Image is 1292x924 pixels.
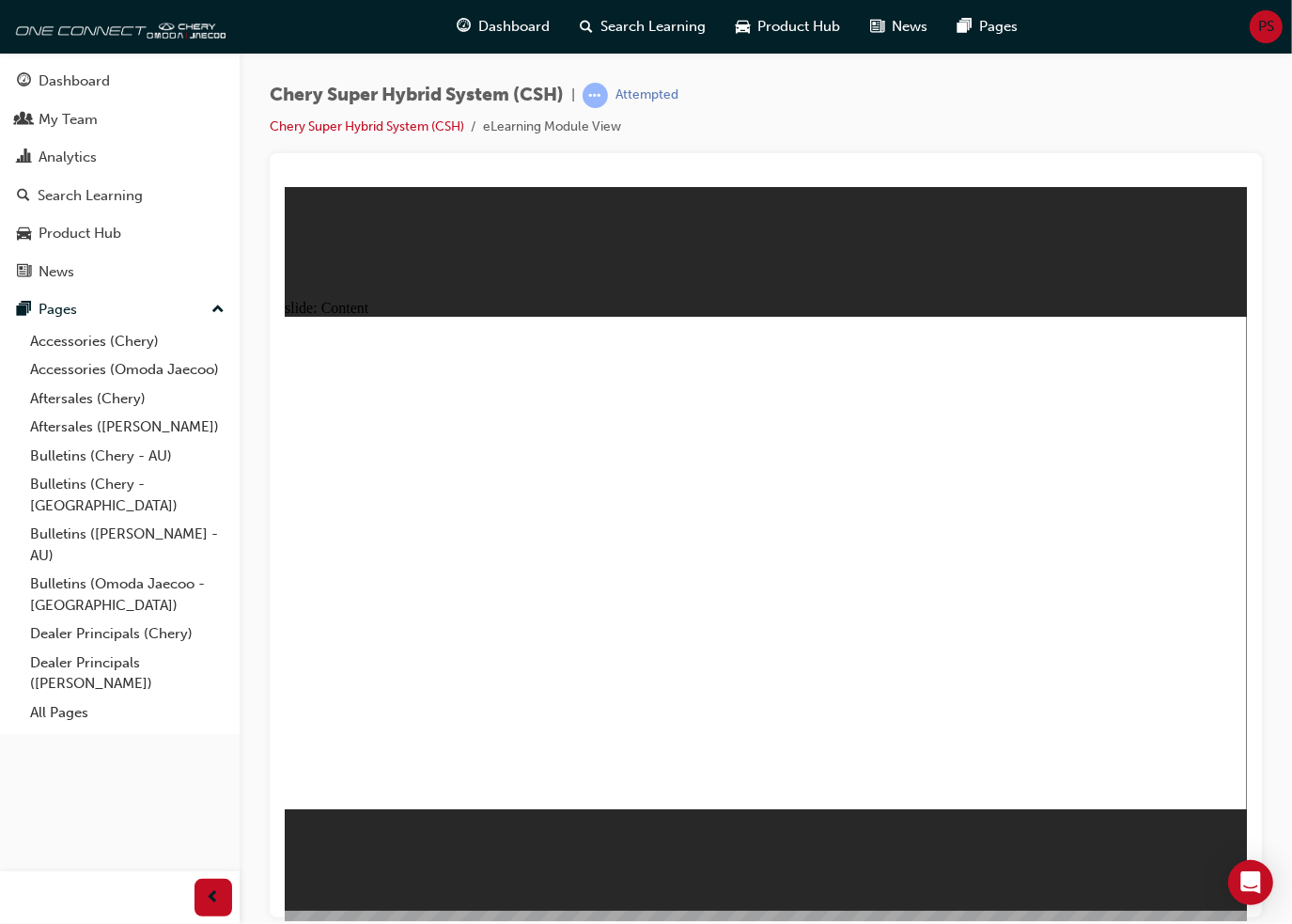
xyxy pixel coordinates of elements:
[38,185,143,207] div: Search Learning
[1250,10,1283,43] button: PS
[871,15,885,39] span: news-icon
[17,226,31,243] span: car-icon
[23,384,232,414] a: Aftersales (Chery)
[23,470,232,520] a: Bulletins (Chery - [GEOGRAPHIC_DATA])
[943,8,1034,46] a: pages-iconPages
[8,179,232,213] a: Search Learning
[601,16,707,38] span: Search Learning
[23,327,232,356] a: Accessories (Chery)
[39,109,98,131] div: My Team
[39,223,121,244] div: Product Hub
[23,413,232,442] a: Aftersales ([PERSON_NAME])
[17,149,31,166] span: chart-icon
[207,886,221,910] span: prev-icon
[1258,16,1274,38] span: PS
[23,649,232,698] a: Dealer Principals ([PERSON_NAME])
[8,292,232,327] button: Pages
[17,73,31,90] span: guage-icon
[458,15,472,39] span: guage-icon
[8,140,232,175] a: Analytics
[23,570,232,619] a: Bulletins (Omoda Jaecoo - [GEOGRAPHIC_DATA])
[211,298,225,322] span: up-icon
[958,15,973,39] span: pages-icon
[583,83,608,108] span: learningRecordVerb_ATTEMPT-icon
[23,619,232,649] a: Dealer Principals (Chery)
[980,16,1019,38] span: Pages
[39,147,97,168] div: Analytics
[737,15,751,39] span: car-icon
[39,261,74,283] div: News
[615,86,678,104] div: Attempted
[893,16,928,38] span: News
[483,117,621,138] li: eLearning Module View
[8,60,232,292] button: DashboardMy TeamAnalyticsSearch LearningProduct HubNews
[571,85,575,106] span: |
[722,8,856,46] a: car-iconProduct Hub
[8,64,232,99] a: Dashboard
[1228,860,1273,905] div: Open Intercom Messenger
[8,216,232,251] a: Product Hub
[39,70,110,92] div: Dashboard
[285,187,1247,921] iframe: To enrich screen reader interactions, please activate Accessibility in Grammarly extension settings
[270,118,464,134] a: Chery Super Hybrid System (CSH)
[23,442,232,471] a: Bulletins (Chery - AU)
[17,188,30,205] span: search-icon
[581,15,594,39] span: search-icon
[270,85,564,106] span: Chery Super Hybrid System (CSH)
[23,698,232,728] a: All Pages
[39,299,77,321] div: Pages
[17,112,31,129] span: people-icon
[758,16,841,38] span: Product Hub
[566,8,722,46] a: search-iconSearch Learning
[8,102,232,137] a: My Team
[443,8,566,46] a: guage-iconDashboard
[23,520,232,570] a: Bulletins ([PERSON_NAME] - AU)
[17,264,31,281] span: news-icon
[23,355,232,384] a: Accessories (Omoda Jaecoo)
[479,16,551,38] span: Dashboard
[17,302,31,319] span: pages-icon
[9,8,226,45] img: oneconnect
[856,8,943,46] a: news-iconNews
[8,255,232,290] a: News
